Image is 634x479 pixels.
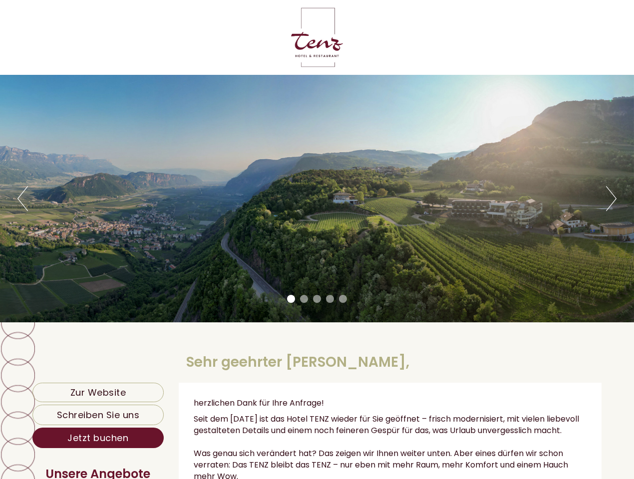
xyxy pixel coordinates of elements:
[32,428,164,448] a: Jetzt buchen
[606,186,617,211] button: Next
[32,383,164,403] a: Zur Website
[17,186,28,211] button: Previous
[32,405,164,425] a: Schreiben Sie uns
[186,355,409,370] h1: Sehr geehrter [PERSON_NAME],
[194,398,587,409] p: herzlichen Dank für Ihre Anfrage!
